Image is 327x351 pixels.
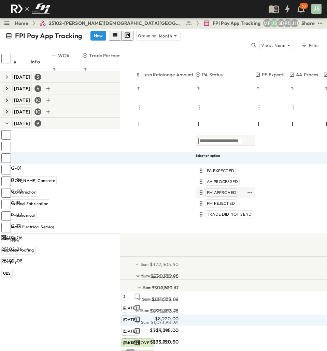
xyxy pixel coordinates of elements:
[152,284,179,291] span: $309,689.47
[207,190,236,195] span: PM APPROVED
[207,201,235,206] span: PM REJECTED
[44,85,52,93] button: Add Row in Group
[34,108,41,115] div: 10
[213,20,260,27] span: FPI Pay App Tracking
[89,52,120,59] p: Trade Partner
[150,261,179,268] span: $322,505.50
[197,167,254,175] div: PA EXPECTED
[150,307,179,314] span: $1,190,875.75
[31,52,51,71] div: Info
[44,96,52,104] button: Add Row in Group
[150,338,179,345] span: $273,820.50
[143,296,151,302] p: Sum
[298,41,322,50] button: Filter
[34,97,41,104] div: 10
[8,2,53,16] img: c8d7d1ed905e502e8f77bf7063faec64e13b34fdb1f2bdd94b0e311fc34f8000.png
[152,296,179,303] span: $638,158.84
[270,19,278,27] div: Jesse Sullivan (jsullivan@fpibuilders.com)
[1,257,23,264] span: 25102-08
[14,52,31,71] div: #
[51,66,57,72] button: Sort
[14,109,30,115] span: [DATE]
[121,31,133,41] button: kanban view
[1,211,11,221] input: Select row
[301,3,306,9] p: 30
[197,199,254,208] div: PM REJECTED
[263,19,271,27] div: Monica Pruteanu (mpruteanu@fpibuilders.com)
[153,338,179,345] span: $33,750.00
[34,74,41,80] div: 3
[123,340,126,345] span: 4
[15,31,82,41] p: FPI Pay App Tracking
[3,271,11,276] span: UBS
[301,20,315,27] div: Share
[123,329,125,334] span: 3
[150,327,179,334] span: $304,245.00
[151,319,179,326] span: $1,073,981.91
[197,188,246,197] div: PM APPROVED
[14,86,30,92] span: [DATE]
[311,3,322,15] button: JS
[261,42,273,49] p: View:
[1,188,11,198] input: Select row
[1,177,11,186] input: Select row
[140,308,148,314] p: Sum
[34,120,41,127] div: 9
[109,31,133,41] div: table view
[1,153,11,163] input: Select row
[14,120,30,126] span: [DATE]
[150,273,179,279] span: $236,250.86
[207,212,252,217] span: TRADE DID NOT SEND
[300,42,320,49] div: Filter
[311,4,322,14] div: JS
[207,179,238,184] span: AA PROCESSED
[109,31,121,41] button: row view
[203,20,260,27] a: FPI Pay App Tracking
[1,246,22,253] span: 25102-26
[284,19,292,27] div: Regina Barnett (rbarnett@fpibuilders.com)
[1,142,11,151] input: Select row
[123,329,137,334] span: [DATE]
[1,223,11,232] input: Select row
[90,31,106,41] button: New
[138,32,157,39] p: Group by:
[82,66,88,72] button: Sort
[316,19,324,27] button: test
[197,210,254,218] div: TRADE DID NOT SEND
[39,20,192,27] a: 25102-[PERSON_NAME][DEMOGRAPHIC_DATA][GEOGRAPHIC_DATA]
[14,74,30,80] span: [DATE]
[3,224,55,229] span: Standard Electrical Service
[14,97,30,103] span: [DATE]
[141,319,149,325] p: Sum
[15,20,28,27] a: Home
[277,19,285,27] div: Sterling Barnett (sterling@fpibuilders.com)
[1,200,11,209] input: Select row
[1,54,11,63] input: Select all rows
[142,285,151,290] p: Sum
[196,153,255,158] h6: Select an option
[123,340,137,345] span: [DATE]
[207,168,234,173] span: PA EXPECTED
[49,20,183,27] span: 25102-[PERSON_NAME][DEMOGRAPHIC_DATA][GEOGRAPHIC_DATA]
[15,20,265,27] nav: breadcrumbs
[34,85,41,92] div: 6
[44,108,52,116] button: Add Row in Group
[1,165,11,174] input: Select row
[141,261,149,267] p: Sum
[58,52,70,59] p: WO#
[1,130,11,140] input: Select row
[290,19,299,27] div: Jose Hurtado (jhurtado@fpibuilders.com)
[274,42,285,49] p: None
[141,273,149,279] p: Sum
[159,32,172,39] p: Month
[3,178,55,183] span: [PERSON_NAME] Concrete
[197,178,254,186] div: AA PROCESSED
